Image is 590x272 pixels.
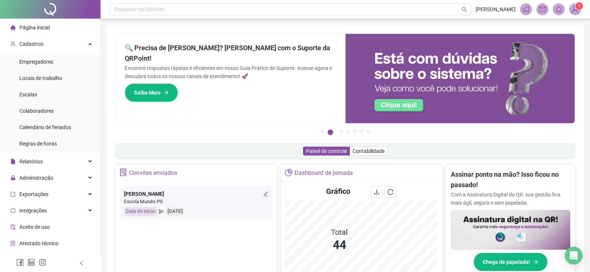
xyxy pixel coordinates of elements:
[326,186,350,196] h4: Gráfico
[19,41,44,47] span: Cadastros
[483,258,530,266] span: Chega de papelada!
[119,169,127,176] span: solution
[19,141,57,147] span: Regras de horas
[19,108,54,114] span: Colaboradores
[565,247,583,265] div: Open Intercom Messenger
[533,259,538,265] span: arrow-right
[28,259,35,266] span: linkedin
[366,129,370,133] button: 7
[451,191,570,207] p: Com a Assinatura Digital da QR, sua gestão fica mais ágil, segura e sem papelada.
[129,167,177,179] div: Convites enviados
[294,167,353,179] div: Dashboard de jornada
[360,129,363,133] button: 6
[451,169,570,191] h2: Assinar ponto na mão? Isso ficou no passado!
[539,6,546,13] span: mail
[578,3,581,9] span: 1
[125,64,337,80] p: Encontre respostas rápidas e eficientes em nosso Guia Prático de Suporte. Acesse agora e descubra...
[523,6,529,13] span: notification
[163,90,169,95] span: arrow-right
[19,159,43,164] span: Relatórios
[19,191,48,197] span: Exportações
[134,89,160,97] span: Saiba Mais
[19,208,47,214] span: Integrações
[575,2,583,10] sup: Atualize o seu contato no menu Meus Dados
[10,25,16,30] span: home
[10,41,16,47] span: user-add
[19,25,50,31] span: Página inicial
[346,129,350,133] button: 4
[19,224,50,230] span: Aceite de uso
[19,75,62,81] span: Locais de trabalho
[10,192,16,197] span: export
[353,148,385,154] span: Contabilidade
[263,191,268,196] span: edit
[19,175,53,181] span: Administração
[19,240,58,246] span: Atestado técnico
[125,43,337,64] h2: 🔍 Precisa de [PERSON_NAME]? [PERSON_NAME] com o Suporte da QRPoint!
[388,189,393,195] span: reload
[125,83,178,102] button: Saiba Mais
[19,59,53,65] span: Empregadores
[555,6,562,13] span: bell
[353,129,357,133] button: 5
[124,198,268,206] div: Escola Mundo PS
[374,189,380,195] span: download
[345,34,575,123] img: banner%2F0cf4e1f0-cb71-40ef-aa93-44bd3d4ee559.png
[16,259,24,266] span: facebook
[10,241,16,246] span: solution
[10,175,16,180] span: lock
[39,259,46,266] span: instagram
[124,207,157,216] div: Data de início
[462,7,467,12] span: search
[10,159,16,164] span: file
[10,224,16,230] span: audit
[476,5,516,13] span: [PERSON_NAME]
[159,207,164,216] span: send
[10,208,16,213] span: sync
[328,129,333,135] button: 2
[339,129,343,133] button: 3
[321,129,325,133] button: 1
[166,207,185,216] div: [DATE]
[451,210,570,250] img: banner%2F02c71560-61a6-44d4-94b9-c8ab97240462.png
[19,124,71,130] span: Calendário de feriados
[473,253,548,271] button: Chega de papelada!
[570,4,581,15] img: 89436
[79,260,84,266] span: left
[19,92,37,97] span: Escalas
[124,190,268,198] div: [PERSON_NAME]
[285,169,293,176] span: pie-chart
[306,148,347,154] span: Painel de controle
